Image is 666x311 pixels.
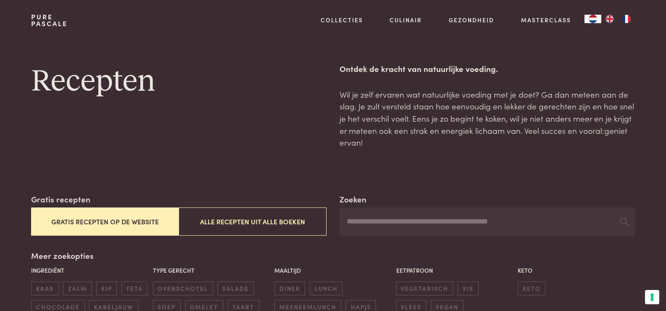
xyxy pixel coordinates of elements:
a: Gezondheid [449,16,494,24]
span: vis [458,282,478,295]
p: Keto [518,266,635,275]
button: Uw voorkeuren voor toestemming voor trackingtechnologieën [645,290,659,304]
span: ovenschotel [153,282,213,295]
strong: Ontdek de kracht van natuurlijke voeding. [340,63,498,74]
span: lunch [310,282,342,295]
a: Masterclass [521,16,571,24]
span: kip [96,282,117,295]
h1: Recepten [31,63,326,101]
a: FR [618,15,635,23]
span: keto [518,282,545,295]
label: Zoeken [340,193,366,205]
span: vegetarisch [396,282,453,295]
a: PurePascale [31,13,68,27]
p: Ingrediënt [31,266,148,275]
p: Wil je zelf ervaren wat natuurlijke voeding met je doet? Ga dan meteen aan de slag. Je zult verst... [340,88,634,149]
span: kaas [31,282,58,295]
a: EN [601,15,618,23]
a: Culinair [390,16,422,24]
button: Alle recepten uit alle boeken [179,207,326,236]
p: Eetpatroon [396,266,513,275]
ul: Language list [601,15,635,23]
p: Maaltijd [274,266,392,275]
div: Language [584,15,601,23]
button: Gratis recepten op de website [31,207,179,236]
aside: Language selected: Nederlands [584,15,635,23]
span: feta [121,282,147,295]
span: diner [274,282,305,295]
span: zalm [63,282,92,295]
span: salade [218,282,254,295]
a: Collecties [321,16,363,24]
label: Gratis recepten [31,193,90,205]
p: Type gerecht [153,266,270,275]
a: NL [584,15,601,23]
